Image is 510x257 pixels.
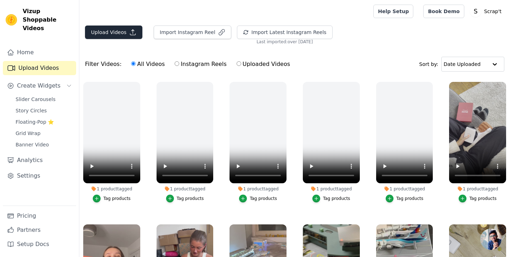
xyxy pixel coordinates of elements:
div: 1 product tagged [157,186,214,192]
div: Tag products [250,196,277,201]
div: 1 product tagged [229,186,287,192]
button: Upload Videos [85,26,142,39]
a: Grid Wrap [11,128,76,138]
a: Analytics [3,153,76,167]
img: Vizup [6,14,17,26]
div: Tag products [103,196,131,201]
a: Banner Video [11,140,76,150]
button: Tag products [93,195,131,202]
input: Uploaded Videos [237,61,241,66]
div: 1 product tagged [303,186,360,192]
span: Banner Video [16,141,49,148]
span: Last imported: over [DATE] [256,39,313,45]
div: Tag products [177,196,204,201]
a: Floating-Pop ⭐ [11,117,76,127]
button: Create Widgets [3,79,76,93]
a: Upload Videos [3,61,76,75]
span: Floating-Pop ⭐ [16,118,54,125]
div: Tag products [469,196,497,201]
a: Slider Carousels [11,94,76,104]
button: Import Latest Instagram Reels [237,26,333,39]
a: Story Circles [11,106,76,116]
button: S Scrap't [470,5,504,18]
a: Partners [3,223,76,237]
span: Story Circles [16,107,47,114]
button: Tag products [166,195,204,202]
button: Import Instagram Reel [154,26,231,39]
div: Tag products [323,196,350,201]
a: Settings [3,169,76,183]
div: 1 product tagged [376,186,433,192]
button: Tag products [239,195,277,202]
button: Tag products [312,195,350,202]
input: All Videos [131,61,136,66]
span: Vizup Shoppable Videos [23,7,73,33]
span: Create Widgets [17,82,61,90]
input: Instagram Reels [175,61,179,66]
span: Slider Carousels [16,96,56,103]
label: Instagram Reels [174,60,227,69]
label: Uploaded Videos [236,60,290,69]
button: Tag products [386,195,424,202]
div: Tag products [396,196,424,201]
div: 1 product tagged [449,186,506,192]
a: Open chat [480,229,501,250]
button: Tag products [459,195,497,202]
a: Setup Docs [3,237,76,251]
p: Scrap't [481,5,504,18]
text: S [474,8,477,15]
div: 1 product tagged [83,186,140,192]
span: Grid Wrap [16,130,40,137]
a: Book Demo [423,5,464,18]
div: Filter Videos: [85,56,294,72]
a: Home [3,45,76,60]
a: Pricing [3,209,76,223]
a: Help Setup [373,5,413,18]
div: Sort by: [419,57,505,72]
label: All Videos [131,60,165,69]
